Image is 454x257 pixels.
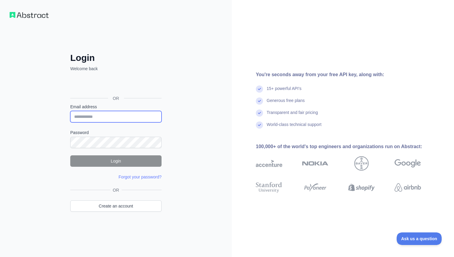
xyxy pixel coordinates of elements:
h2: Login [70,52,162,63]
img: accenture [256,156,282,171]
div: You're seconds away from your free API key, along with: [256,71,440,78]
img: check mark [256,97,263,105]
img: check mark [256,85,263,93]
span: OR [110,187,122,193]
div: 100,000+ of the world's top engineers and organizations run on Abstract: [256,143,440,150]
iframe: Botão "Fazer login com o Google" [67,78,163,91]
div: Transparent and fair pricing [267,109,318,121]
img: bayer [354,156,369,171]
div: World-class technical support [267,121,322,133]
img: shopify [348,181,375,194]
img: airbnb [395,181,421,194]
button: Login [70,155,162,167]
img: google [395,156,421,171]
img: payoneer [302,181,328,194]
a: Create an account [70,200,162,212]
a: Forgot your password? [119,175,162,179]
label: Password [70,130,162,136]
label: Email address [70,104,162,110]
p: Welcome back [70,66,162,72]
img: Workflow [10,12,49,18]
div: 15+ powerful API's [267,85,301,97]
img: check mark [256,121,263,129]
img: stanford university [256,181,282,194]
div: Generous free plans [267,97,305,109]
img: nokia [302,156,328,171]
img: check mark [256,109,263,117]
iframe: Toggle Customer Support [397,232,442,245]
span: OR [108,95,124,101]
